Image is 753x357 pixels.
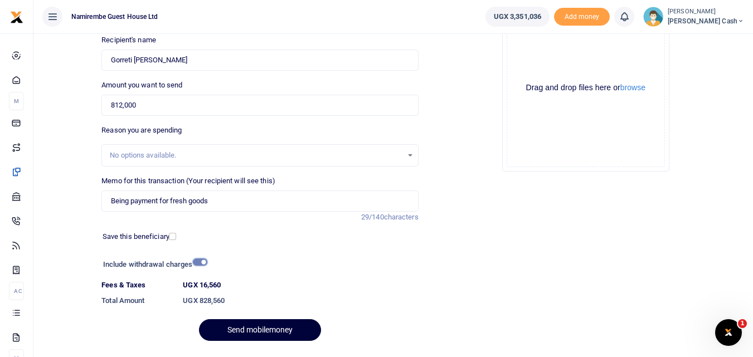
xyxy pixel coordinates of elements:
button: browse [620,84,645,91]
div: No options available. [110,150,402,161]
a: logo-small logo-large logo-large [10,12,23,21]
small: [PERSON_NAME] [668,7,744,17]
li: Wallet ballance [481,7,554,27]
label: UGX 16,560 [183,280,221,291]
img: logo-small [10,11,23,24]
div: File Uploader [502,4,669,172]
h6: Include withdrawal charges [103,260,202,269]
span: 29/140 [361,213,384,221]
img: profile-user [643,7,663,27]
span: UGX 3,351,036 [494,11,541,22]
iframe: Intercom live chat [715,319,742,346]
div: Drag and drop files here or [507,82,664,93]
a: UGX 3,351,036 [485,7,550,27]
h6: Total Amount [101,296,174,305]
label: Recipient's name [101,35,156,46]
input: UGX [101,95,418,116]
label: Reason you are spending [101,125,182,136]
input: Enter extra information [101,190,418,212]
li: Ac [9,282,24,300]
span: [PERSON_NAME] Cash [668,16,744,26]
label: Save this beneficiary [103,231,169,242]
a: Add money [554,12,610,20]
span: 1 [738,319,747,328]
span: Namirembe Guest House Ltd [67,12,163,22]
li: Toup your wallet [554,8,610,26]
li: M [9,92,24,110]
h6: UGX 828,560 [183,296,418,305]
a: profile-user [PERSON_NAME] [PERSON_NAME] Cash [643,7,744,27]
button: Send mobilemoney [199,319,321,341]
label: Memo for this transaction (Your recipient will see this) [101,175,275,187]
span: Add money [554,8,610,26]
span: characters [384,213,419,221]
input: Loading name... [101,50,418,71]
dt: Fees & Taxes [97,280,178,291]
label: Amount you want to send [101,80,182,91]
